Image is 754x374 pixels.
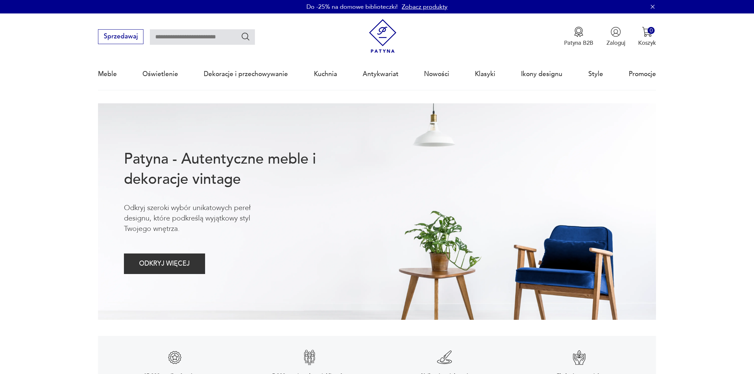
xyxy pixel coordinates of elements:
button: ODKRYJ WIĘCEJ [124,253,205,274]
a: Zobacz produkty [402,3,448,11]
img: Znak gwarancji jakości [167,349,183,366]
button: Zaloguj [607,27,625,47]
a: Sprzedawaj [98,34,143,40]
img: Ikona koszyka [642,27,652,37]
button: 0Koszyk [638,27,656,47]
img: Znak gwarancji jakości [571,349,587,366]
a: Ikony designu [521,59,562,90]
a: Klasyki [475,59,495,90]
a: Style [588,59,603,90]
a: Oświetlenie [142,59,178,90]
img: Znak gwarancji jakości [436,349,453,366]
button: Szukaj [241,32,251,41]
a: Ikona medaluPatyna B2B [564,27,593,47]
button: Sprzedawaj [98,29,143,44]
a: Meble [98,59,117,90]
p: Odkryj szeroki wybór unikatowych pereł designu, które podkreślą wyjątkowy styl Twojego wnętrza. [124,203,277,234]
a: Dekoracje i przechowywanie [204,59,288,90]
div: 0 [648,27,655,34]
a: ODKRYJ WIĘCEJ [124,262,205,267]
img: Ikonka użytkownika [611,27,621,37]
img: Ikona medalu [573,27,584,37]
a: Antykwariat [363,59,398,90]
button: Patyna B2B [564,27,593,47]
p: Koszyk [638,39,656,47]
p: Zaloguj [607,39,625,47]
h1: Patyna - Autentyczne meble i dekoracje vintage [124,149,342,190]
p: Patyna B2B [564,39,593,47]
img: Patyna - sklep z meblami i dekoracjami vintage [366,19,400,53]
p: Do -25% na domowe biblioteczki! [306,3,398,11]
a: Kuchnia [314,59,337,90]
a: Promocje [629,59,656,90]
a: Nowości [424,59,449,90]
img: Znak gwarancji jakości [301,349,318,366]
